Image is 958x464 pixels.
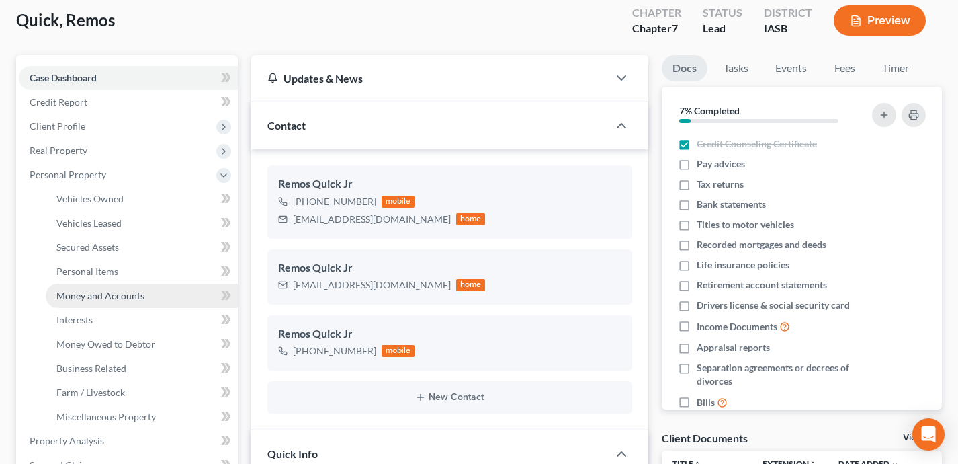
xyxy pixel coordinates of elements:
div: [EMAIL_ADDRESS][DOMAIN_NAME] [293,212,451,226]
a: Fees [823,55,866,81]
div: mobile [382,345,415,357]
span: Income Documents [697,320,777,334]
span: Personal Property [30,169,106,180]
span: Business Related [56,362,126,374]
span: Bank statements [697,198,766,211]
span: Quick Info [267,447,318,460]
span: Titles to motor vehicles [697,218,794,231]
span: Vehicles Owned [56,193,124,204]
div: Lead [703,21,742,36]
span: Property Analysis [30,435,104,447]
a: Interests [46,308,238,332]
span: Bills [697,396,715,410]
span: Money and Accounts [56,290,144,301]
div: Remos Quick Jr [278,176,622,192]
span: Interests [56,314,93,325]
a: Property Analysis [19,429,238,453]
div: home [456,279,486,291]
a: Vehicles Leased [46,211,238,235]
span: Vehicles Leased [56,217,122,229]
span: Credit Report [30,96,87,108]
div: mobile [382,196,415,208]
span: Recorded mortgages and deeds [697,238,826,252]
a: Vehicles Owned [46,187,238,211]
div: District [764,5,812,21]
div: Open Intercom Messenger [912,418,945,451]
a: Credit Report [19,90,238,114]
div: [EMAIL_ADDRESS][DOMAIN_NAME] [293,278,451,292]
span: Quick, Remos [16,10,115,30]
button: New Contact [278,392,622,403]
a: View All [903,433,937,442]
a: Money and Accounts [46,284,238,308]
span: Life insurance policies [697,258,789,272]
span: Pay advices [697,157,745,171]
span: Money Owed to Debtor [56,338,155,350]
span: Secured Assets [56,241,119,253]
a: Miscellaneous Property [46,405,238,429]
strong: 7% Completed [679,105,740,116]
div: Chapter [632,5,681,21]
div: [PHONE_NUMBER] [293,344,376,358]
div: Chapter [632,21,681,36]
a: Timer [871,55,920,81]
div: Client Documents [662,431,748,445]
div: Status [703,5,742,21]
a: Business Related [46,356,238,381]
span: Miscellaneous Property [56,411,156,422]
span: Contact [267,119,306,132]
span: Separation agreements or decrees of divorces [697,361,861,388]
span: Credit Counseling Certificate [697,137,817,151]
a: Money Owed to Debtor [46,332,238,356]
a: Tasks [713,55,759,81]
a: Docs [662,55,707,81]
span: 7 [672,22,678,34]
div: Remos Quick Jr [278,326,622,342]
div: Updates & News [267,71,593,85]
a: Secured Assets [46,235,238,260]
div: Remos Quick Jr [278,260,622,276]
span: Personal Items [56,266,118,277]
span: Tax returns [697,178,744,191]
a: Personal Items [46,260,238,284]
span: Real Property [30,145,87,156]
span: Drivers license & social security card [697,299,850,312]
a: Events [765,55,818,81]
div: home [456,213,486,225]
button: Preview [834,5,926,36]
span: Farm / Livestock [56,387,125,398]
span: Retirement account statements [697,278,827,292]
span: Appraisal reports [697,341,770,354]
span: Client Profile [30,120,85,132]
span: Case Dashboard [30,72,97,83]
div: IASB [764,21,812,36]
div: [PHONE_NUMBER] [293,195,376,208]
a: Farm / Livestock [46,381,238,405]
a: Case Dashboard [19,66,238,90]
